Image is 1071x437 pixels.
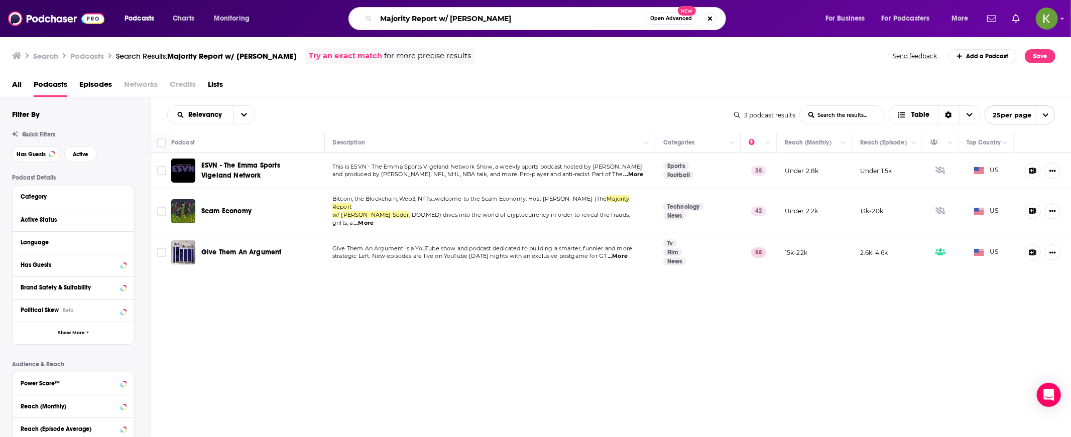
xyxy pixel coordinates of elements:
[58,330,85,336] span: Show More
[21,281,126,294] button: Brand Safety & Suitability
[21,261,117,268] div: Has Guests
[663,162,689,170] a: Sports
[21,422,126,434] button: Reach (Episode Average)
[974,206,999,216] span: US
[157,166,166,175] span: Toggle select row
[188,111,225,118] span: Relevancy
[785,207,818,215] p: Under 2.2k
[201,206,252,216] a: Scam Economy
[116,51,297,61] div: Search Results:
[208,76,223,97] span: Lists
[34,76,67,97] span: Podcasts
[930,136,944,149] div: Has Guests
[353,219,374,227] span: ...More
[22,131,55,138] span: Quick Filters
[726,137,738,149] button: Column Actions
[201,161,280,180] span: ESVN - The Emma Sports Vigeland Network
[64,146,97,162] button: Active
[762,137,774,149] button: Column Actions
[21,380,117,387] div: Power Score™
[171,159,195,183] img: ESVN - The Emma Sports Vigeland Network
[751,206,766,216] p: 42
[1036,8,1058,30] span: Logged in as kiana38691
[967,136,1001,149] div: Top Country
[167,105,255,124] h2: Choose List sort
[860,136,907,149] div: Reach (Episode)
[73,152,88,157] span: Active
[1036,8,1058,30] img: User Profile
[21,399,126,412] button: Reach (Monthly)
[908,137,920,149] button: Column Actions
[21,239,120,246] div: Language
[21,258,126,271] button: Has Guests
[749,136,763,149] div: Power Score
[663,136,694,149] div: Categories
[201,247,282,257] a: Give Them An Argument
[650,16,692,21] span: Open Advanced
[201,161,311,181] a: ESVN - The Emma Sports Vigeland Network
[21,236,126,248] button: Language
[1036,8,1058,30] button: Show profile menu
[875,11,944,27] button: open menu
[1025,49,1055,63] button: Save
[860,248,888,257] p: 2.6k-4.6k
[332,252,607,259] span: strategic Left. New episodes are live on YouTube [DATE] nights with an exclusive postgame for GT
[951,12,969,26] span: More
[944,137,956,149] button: Column Actions
[1037,383,1061,407] div: Open Intercom Messenger
[333,136,365,149] div: Description
[173,12,194,26] span: Charts
[171,199,195,223] a: Scam Economy
[985,105,1055,124] button: open menu
[207,11,263,27] button: open menu
[332,163,642,170] span: This is ESVN - The Emma Sports Vigeland Network Show, a weekly sports podcast hosted by [PERSON_N...
[332,195,607,202] span: Bitcoin, the Blockchain, Web3, NFTs...welcome to the Scam Economy. Host [PERSON_NAME] (The
[124,76,158,97] span: Networks
[332,245,632,252] span: Give Them An Argument is a YouTube show and podcast dedicated to building a smarter, funnier and ...
[12,76,22,97] a: All
[860,167,892,175] p: Under 1.5k
[358,7,736,30] div: Search podcasts, credits, & more...
[33,51,58,61] h3: Search
[948,49,1017,63] a: Add a Podcast
[21,193,120,200] div: Category
[938,106,959,124] div: Sort Direction
[944,11,981,27] button: open menu
[233,106,255,124] button: open menu
[889,105,981,124] button: Choose View
[8,9,104,28] img: Podchaser - Follow, Share and Rate Podcasts
[1008,10,1024,27] a: Show notifications dropdown
[912,111,930,118] span: Table
[785,136,831,149] div: Reach (Monthly)
[332,171,623,178] span: and produced by [PERSON_NAME]. NFL, NHL, NBA talk, and more. Pro-player and anti-racist. Part of The
[166,11,200,27] a: Charts
[882,12,930,26] span: For Podcasters
[376,11,646,27] input: Search podcasts, credits, & more...
[678,6,696,16] span: New
[125,12,154,26] span: Podcasts
[21,190,126,203] button: Category
[384,50,471,62] span: for more precise results
[157,207,166,216] span: Toggle select row
[70,51,104,61] h3: Podcasts
[12,174,135,181] p: Podcast Details
[171,240,195,264] img: Give Them An Argument
[168,111,233,118] button: open menu
[607,195,629,202] span: Majority
[734,111,795,119] div: 3 podcast results
[785,167,819,175] p: Under 2.8k
[117,11,167,27] button: open menu
[79,76,112,97] a: Episodes
[663,212,686,220] a: News
[663,203,704,211] a: Technology
[646,13,696,25] button: Open AdvancedNew
[63,307,74,314] div: Beta
[393,211,409,218] span: Seder
[332,211,630,226] span: , DOOMED) dives into the world of cryptocurrency in order to reveal the frauds, grifts, a
[21,216,120,223] div: Active Status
